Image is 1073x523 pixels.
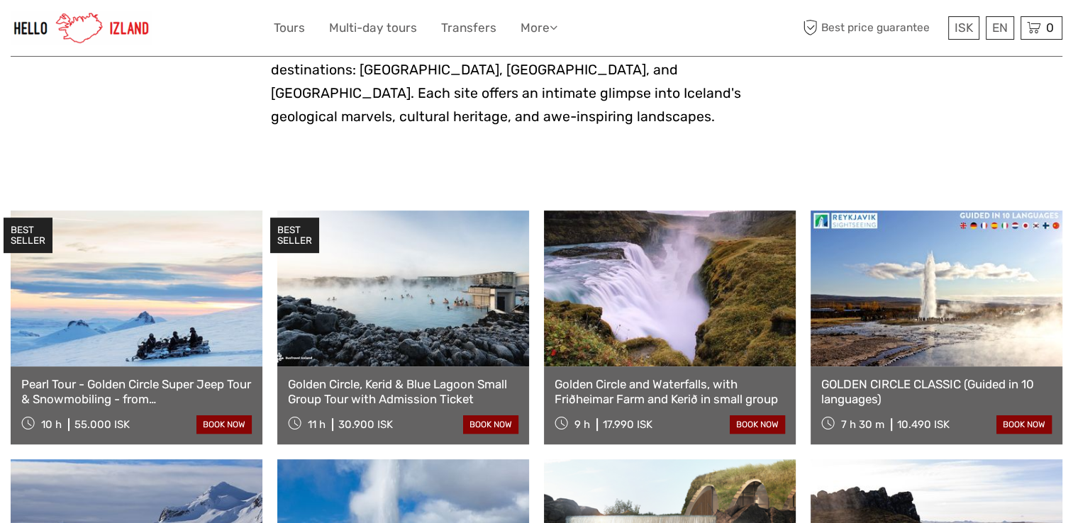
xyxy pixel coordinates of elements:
span: 0 [1044,21,1056,35]
div: 55.000 ISK [74,418,130,431]
a: More [521,18,557,38]
a: Transfers [441,18,496,38]
div: 30.900 ISK [338,418,393,431]
button: Open LiveChat chat widget [163,22,180,39]
a: Golden Circle and Waterfalls, with Friðheimar Farm and Kerið in small group [555,377,785,406]
img: 1270-cead85dc-23af-4572-be81-b346f9cd5751_logo_small.jpg [11,11,152,45]
span: Best price guarantee [799,16,945,40]
a: Tours [274,18,305,38]
a: book now [196,415,252,434]
span: 10 h [41,418,62,431]
span: 7 h 30 m [841,418,884,431]
a: book now [463,415,518,434]
a: Pearl Tour - Golden Circle Super Jeep Tour & Snowmobiling - from [GEOGRAPHIC_DATA] [21,377,252,406]
div: BEST SELLER [4,218,52,253]
div: 17.990 ISK [603,418,652,431]
div: 10.490 ISK [897,418,950,431]
a: GOLDEN CIRCLE CLASSIC (Guided in 10 languages) [821,377,1052,406]
a: book now [730,415,785,434]
a: Golden Circle, Kerid & Blue Lagoon Small Group Tour with Admission Ticket [288,377,518,406]
a: book now [996,415,1052,434]
p: We're away right now. Please check back later! [20,25,160,36]
div: BEST SELLER [270,218,319,253]
a: Multi-day tours [329,18,417,38]
span: 9 h [574,418,590,431]
span: ISK [955,21,973,35]
span: 11 h [308,418,326,431]
div: EN [986,16,1014,40]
